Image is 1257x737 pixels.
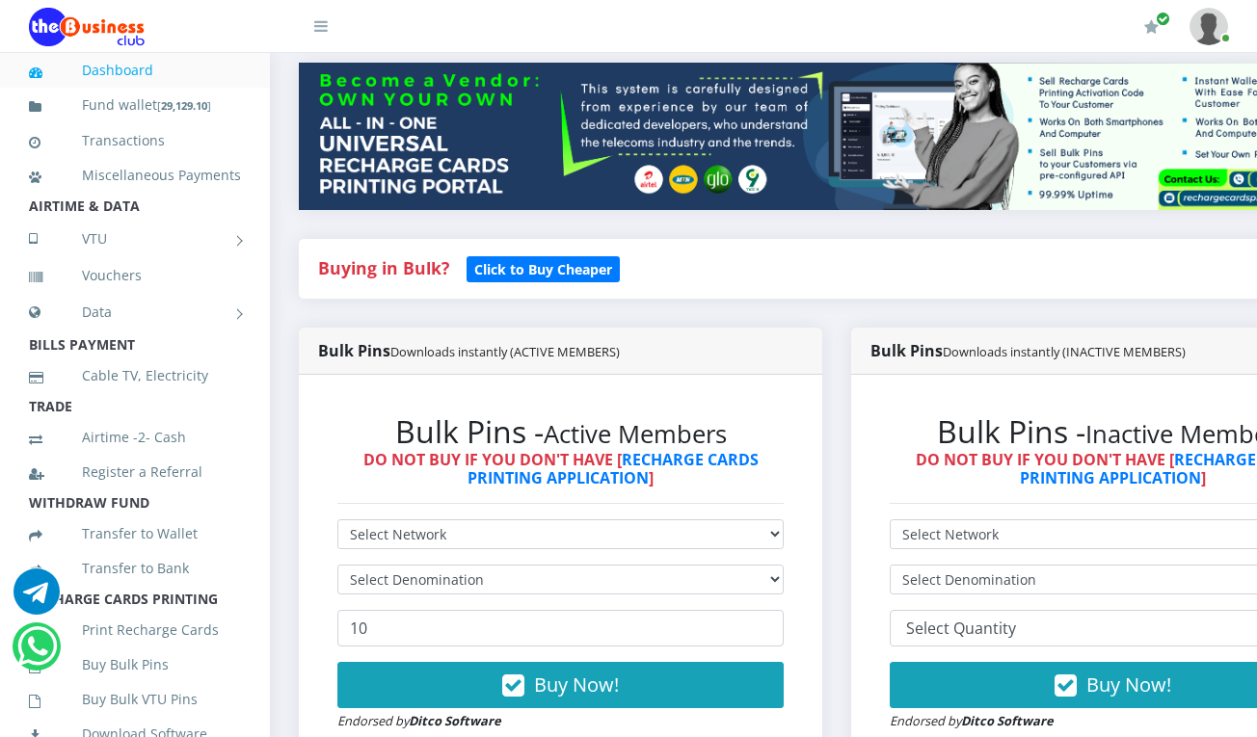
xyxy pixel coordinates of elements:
img: User [1190,8,1228,45]
a: Data [29,288,241,336]
a: Buy Bulk Pins [29,643,241,687]
a: VTU [29,215,241,263]
small: Endorsed by [337,712,501,729]
a: Dashboard [29,48,241,92]
i: Renew/Upgrade Subscription [1144,19,1159,35]
small: Downloads instantly (ACTIVE MEMBERS) [390,343,620,360]
small: Downloads instantly (INACTIVE MEMBERS) [943,343,1186,360]
a: Transfer to Wallet [29,512,241,556]
a: Buy Bulk VTU Pins [29,677,241,722]
img: Logo [29,8,145,46]
a: Print Recharge Cards [29,608,241,652]
button: Buy Now! [337,662,784,708]
a: RECHARGE CARDS PRINTING APPLICATION [468,449,759,488]
a: Airtime -2- Cash [29,415,241,460]
a: Cable TV, Electricity [29,354,241,398]
a: Click to Buy Cheaper [467,256,620,279]
span: Buy Now! [1086,671,1171,698]
b: Click to Buy Cheaper [474,260,612,278]
a: Register a Referral [29,450,241,494]
input: Enter Quantity [337,610,784,646]
small: [ ] [157,98,211,113]
span: Renew/Upgrade Subscription [1156,12,1170,26]
strong: Bulk Pins [318,340,620,361]
strong: DO NOT BUY IF YOU DON'T HAVE [ ] [363,449,759,488]
a: Chat for support [17,638,57,670]
a: Vouchers [29,253,241,298]
strong: Bulk Pins [870,340,1186,361]
a: Transfer to Bank [29,546,241,591]
span: Buy Now! [534,671,619,698]
small: Active Members [544,417,727,451]
a: Fund wallet[29,129.10] [29,83,241,128]
b: 29,129.10 [161,98,207,113]
a: Chat for support [13,583,60,615]
strong: Ditco Software [409,712,501,729]
strong: Ditco Software [961,712,1054,729]
small: Endorsed by [890,712,1054,729]
a: Transactions [29,118,241,163]
h2: Bulk Pins - [337,413,784,450]
a: Miscellaneous Payments [29,153,241,197]
strong: Buying in Bulk? [318,256,449,279]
